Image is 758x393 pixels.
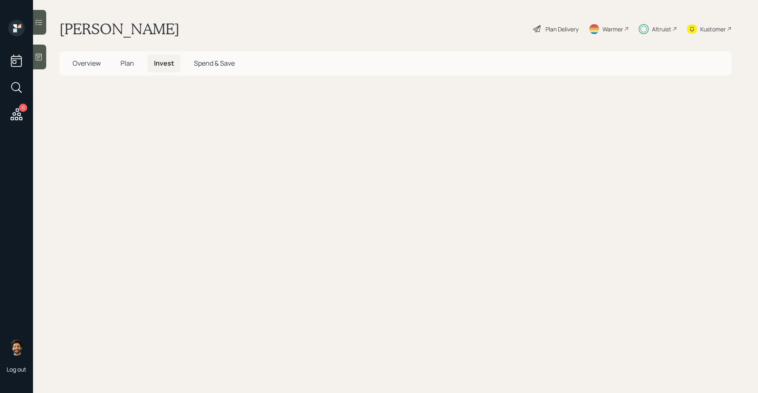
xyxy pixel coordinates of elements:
span: Spend & Save [194,59,235,68]
div: 11 [19,104,27,112]
span: Plan [120,59,134,68]
div: Kustomer [700,25,726,33]
div: Plan Delivery [545,25,579,33]
h1: [PERSON_NAME] [59,20,179,38]
span: Overview [73,59,101,68]
div: Log out [7,365,26,373]
div: Altruist [652,25,671,33]
div: Warmer [602,25,623,33]
span: Invest [154,59,174,68]
img: eric-schwartz-headshot.png [8,339,25,355]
